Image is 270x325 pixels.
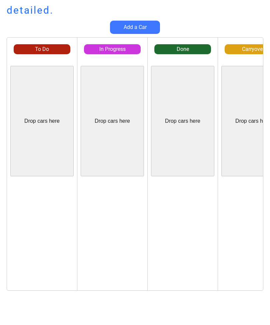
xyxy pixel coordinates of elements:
[84,46,141,53] div: In Progress
[110,21,160,34] button: Add a Car
[95,117,130,125] div: Drop cars here
[7,3,54,17] h1: detailed.
[14,46,70,53] div: To Do
[165,117,200,125] div: Drop cars here
[154,46,211,53] div: Done
[24,117,60,125] div: Drop cars here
